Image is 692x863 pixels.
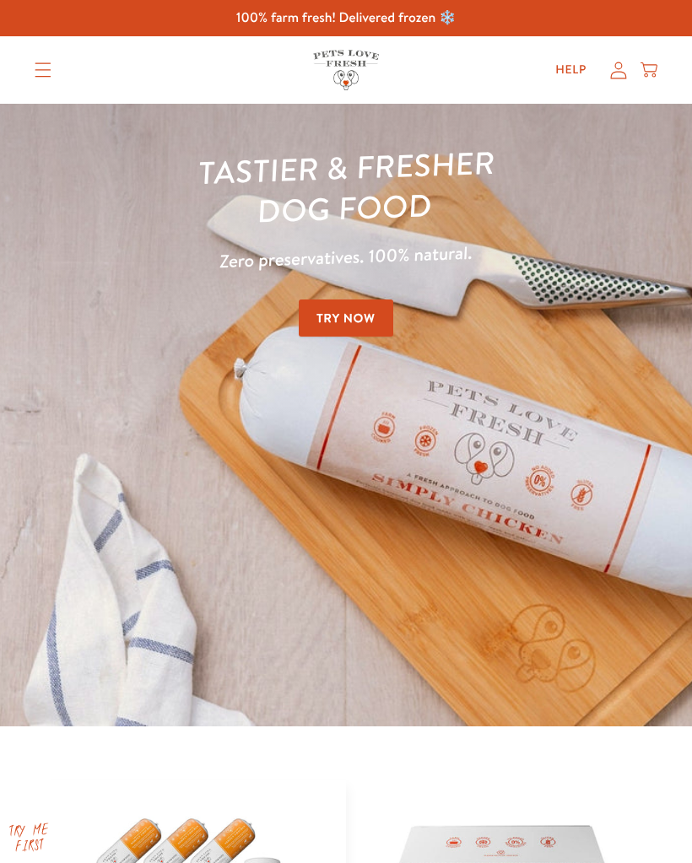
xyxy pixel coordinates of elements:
[313,50,379,89] img: Pets Love Fresh
[299,299,393,337] a: Try Now
[32,137,659,240] h1: Tastier & fresher dog food
[542,53,600,87] a: Help
[34,231,658,283] p: Zero preservatives. 100% natural.
[21,49,65,91] summary: Translation missing: en.sections.header.menu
